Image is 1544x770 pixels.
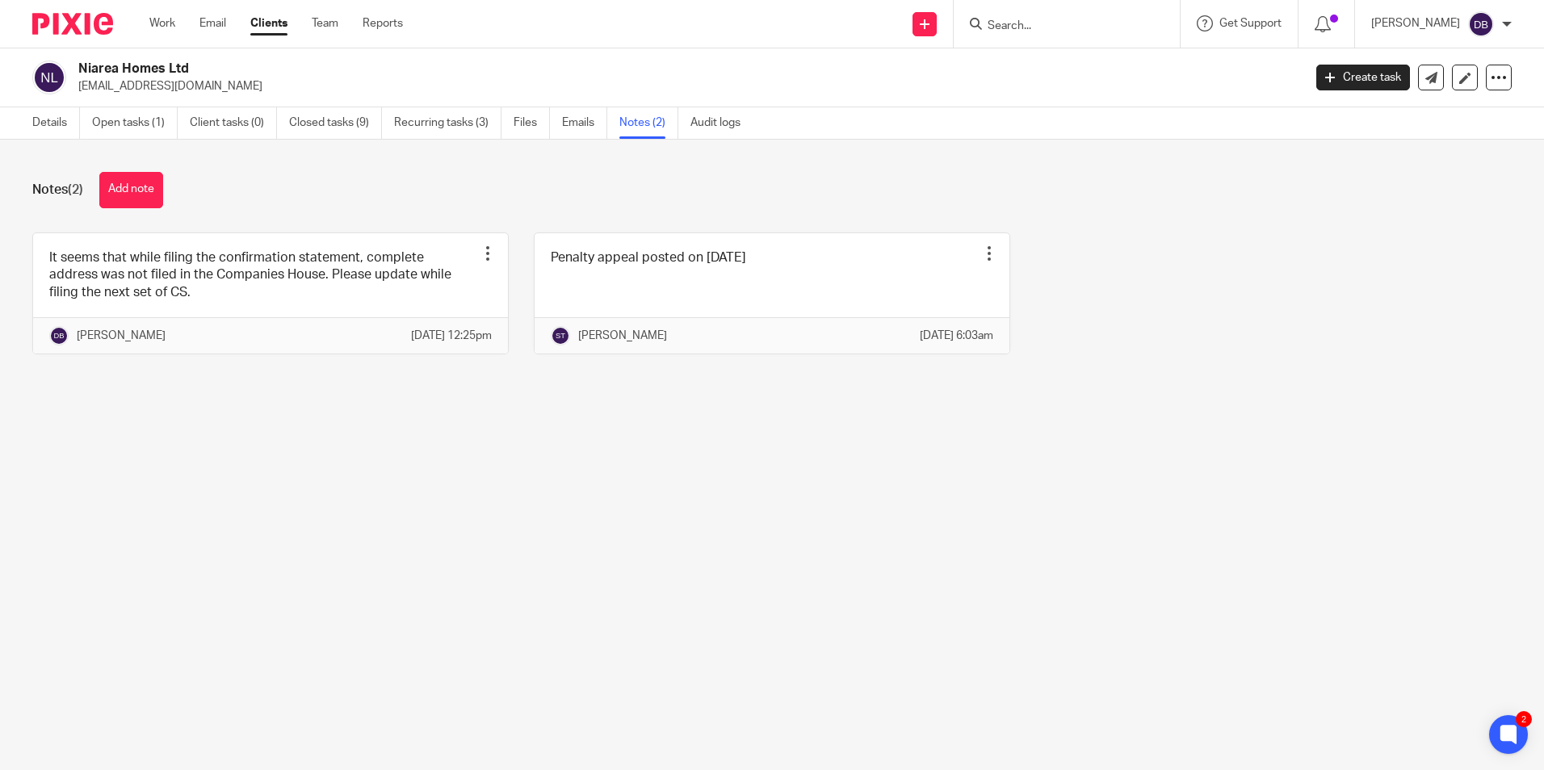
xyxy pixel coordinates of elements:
[32,107,80,139] a: Details
[1219,18,1282,29] span: Get Support
[78,78,1292,94] p: [EMAIL_ADDRESS][DOMAIN_NAME]
[32,182,83,199] h1: Notes
[1316,65,1410,90] a: Create task
[1468,11,1494,37] img: svg%3E
[77,328,166,344] p: [PERSON_NAME]
[411,328,492,344] p: [DATE] 12:25pm
[190,107,277,139] a: Client tasks (0)
[32,61,66,94] img: svg%3E
[312,15,338,31] a: Team
[394,107,501,139] a: Recurring tasks (3)
[920,328,993,344] p: [DATE] 6:03am
[690,107,753,139] a: Audit logs
[562,107,607,139] a: Emails
[99,172,163,208] button: Add note
[986,19,1131,34] input: Search
[1371,15,1460,31] p: [PERSON_NAME]
[68,183,83,196] span: (2)
[32,13,113,35] img: Pixie
[250,15,287,31] a: Clients
[578,328,667,344] p: [PERSON_NAME]
[92,107,178,139] a: Open tasks (1)
[363,15,403,31] a: Reports
[78,61,1049,77] h2: Niarea Homes Ltd
[619,107,678,139] a: Notes (2)
[199,15,226,31] a: Email
[551,326,570,345] img: svg%3E
[289,107,382,139] a: Closed tasks (9)
[149,15,175,31] a: Work
[514,107,550,139] a: Files
[49,326,69,345] img: svg%3E
[1516,711,1532,727] div: 2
